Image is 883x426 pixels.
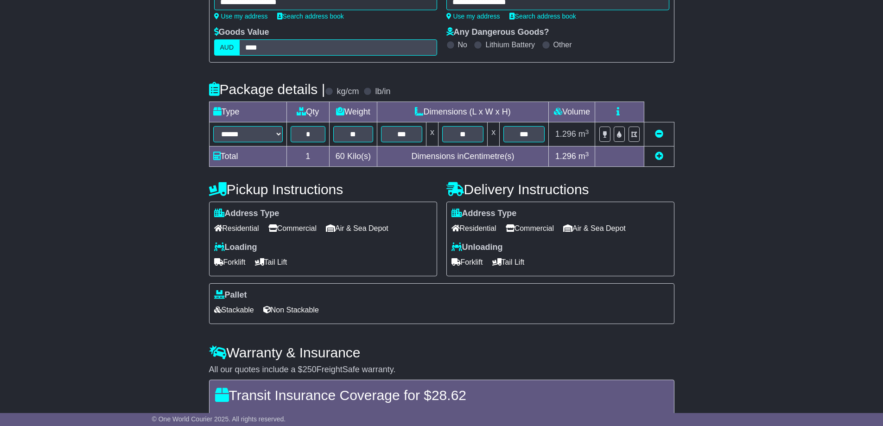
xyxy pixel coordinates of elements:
[268,221,317,235] span: Commercial
[330,102,377,122] td: Weight
[555,129,576,139] span: 1.296
[451,221,496,235] span: Residential
[377,102,549,122] td: Dimensions (L x W x H)
[214,209,280,219] label: Address Type
[255,255,287,269] span: Tail Lift
[492,255,525,269] span: Tail Lift
[209,82,325,97] h4: Package details |
[451,255,483,269] span: Forklift
[446,182,674,197] h4: Delivery Instructions
[451,209,517,219] label: Address Type
[214,255,246,269] span: Forklift
[214,242,257,253] label: Loading
[446,27,549,38] label: Any Dangerous Goods?
[578,152,589,161] span: m
[446,13,500,20] a: Use my address
[214,27,269,38] label: Goods Value
[263,303,319,317] span: Non Stackable
[485,40,535,49] label: Lithium Battery
[655,129,663,139] a: Remove this item
[488,122,500,146] td: x
[326,221,388,235] span: Air & Sea Depot
[377,146,549,167] td: Dimensions in Centimetre(s)
[555,152,576,161] span: 1.296
[277,13,344,20] a: Search address book
[336,152,345,161] span: 60
[509,13,576,20] a: Search address book
[375,87,390,97] label: lb/in
[563,221,626,235] span: Air & Sea Depot
[330,146,377,167] td: Kilo(s)
[337,87,359,97] label: kg/cm
[426,122,438,146] td: x
[214,221,259,235] span: Residential
[549,102,595,122] td: Volume
[214,39,240,56] label: AUD
[214,290,247,300] label: Pallet
[209,102,286,122] td: Type
[214,13,268,20] a: Use my address
[451,242,503,253] label: Unloading
[214,303,254,317] span: Stackable
[209,146,286,167] td: Total
[303,365,317,374] span: 250
[209,345,674,360] h4: Warranty & Insurance
[458,40,467,49] label: No
[506,221,554,235] span: Commercial
[553,40,572,49] label: Other
[152,415,286,423] span: © One World Courier 2025. All rights reserved.
[286,102,330,122] td: Qty
[286,146,330,167] td: 1
[655,152,663,161] a: Add new item
[432,388,466,403] span: 28.62
[585,128,589,135] sup: 3
[585,151,589,158] sup: 3
[215,388,668,403] h4: Transit Insurance Coverage for $
[209,182,437,197] h4: Pickup Instructions
[578,129,589,139] span: m
[209,365,674,375] div: All our quotes include a $ FreightSafe warranty.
